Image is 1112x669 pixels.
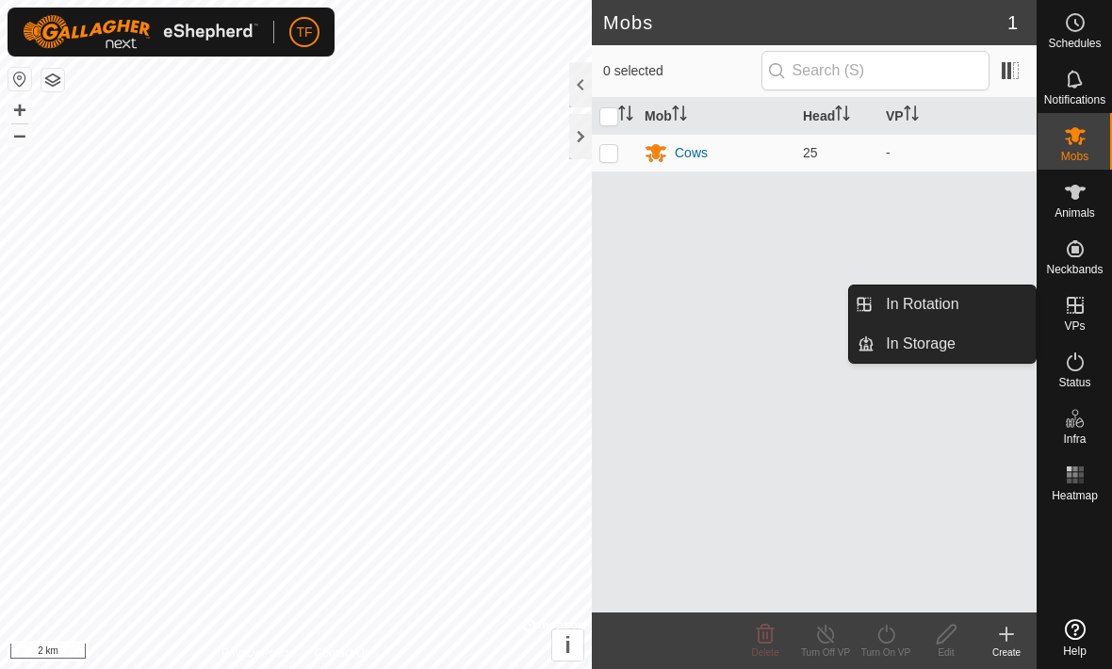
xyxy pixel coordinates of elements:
[1048,38,1101,49] span: Schedules
[1052,490,1098,501] span: Heatmap
[1055,207,1095,219] span: Animals
[637,98,795,135] th: Mob
[672,108,687,123] p-sorticon: Activate to sort
[849,325,1036,363] li: In Storage
[564,632,571,658] span: i
[916,645,976,660] div: Edit
[8,99,31,122] button: +
[849,286,1036,323] li: In Rotation
[1061,151,1088,162] span: Mobs
[795,98,878,135] th: Head
[603,61,761,81] span: 0 selected
[552,629,583,661] button: i
[8,123,31,146] button: –
[886,333,956,355] span: In Storage
[618,108,633,123] p-sorticon: Activate to sort
[761,51,989,90] input: Search (S)
[1007,8,1018,37] span: 1
[875,286,1036,323] a: In Rotation
[41,69,64,91] button: Map Layers
[675,143,708,163] div: Cows
[875,325,1036,363] a: In Storage
[752,647,779,658] span: Delete
[795,645,856,660] div: Turn Off VP
[1038,612,1112,664] a: Help
[1063,645,1087,657] span: Help
[221,645,292,661] a: Privacy Policy
[856,645,916,660] div: Turn On VP
[803,145,818,160] span: 25
[886,293,958,316] span: In Rotation
[976,645,1037,660] div: Create
[296,23,312,42] span: TF
[904,108,919,123] p-sorticon: Activate to sort
[603,11,1007,34] h2: Mobs
[1046,264,1103,275] span: Neckbands
[878,134,1037,171] td: -
[315,645,370,661] a: Contact Us
[1058,377,1090,388] span: Status
[1063,433,1086,445] span: Infra
[8,68,31,90] button: Reset Map
[23,15,258,49] img: Gallagher Logo
[878,98,1037,135] th: VP
[835,108,850,123] p-sorticon: Activate to sort
[1044,94,1105,106] span: Notifications
[1064,320,1085,332] span: VPs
